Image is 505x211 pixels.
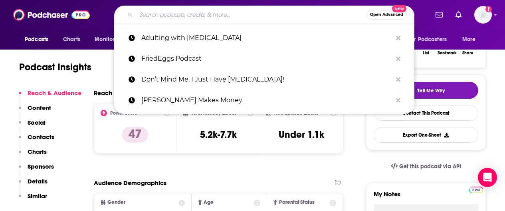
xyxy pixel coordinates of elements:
[279,200,315,205] span: Parental Status
[452,8,465,22] a: Show notifications dropdown
[28,104,51,111] p: Content
[438,51,456,56] div: Bookmark
[19,163,54,177] button: Sponsors
[403,32,458,47] button: open menu
[19,148,47,163] button: Charts
[89,32,133,47] button: open menu
[94,179,166,187] h2: Audience Demographics
[474,6,492,24] button: Show profile menu
[25,34,48,45] span: Podcasts
[462,34,476,45] span: More
[374,105,478,121] a: Contact This Podcast
[279,129,324,141] h3: Under 1.1k
[28,192,47,200] p: Similar
[432,8,446,22] a: Show notifications dropdown
[474,6,492,24] span: Logged in as KTMSseat4
[374,82,478,99] button: tell me why sparkleTell Me Why
[107,200,125,205] span: Gender
[28,133,54,141] p: Contacts
[63,34,80,45] span: Charts
[19,104,51,119] button: Content
[141,69,392,90] p: Don’t Mind Me, I Just Have ADHD!
[399,163,461,170] span: Get this podcast via API
[28,119,46,126] p: Social
[469,187,483,193] img: Podchaser Pro
[13,7,90,22] img: Podchaser - Follow, Share and Rate Podcasts
[19,32,59,47] button: open menu
[114,6,414,24] div: Search podcasts, credits, & more...
[462,51,473,56] div: Share
[114,48,414,69] a: FriedEggs Podcast
[408,34,447,45] span: For Podcasters
[469,185,483,193] a: Pro website
[94,89,112,97] h2: Reach
[110,110,141,116] h2: Power Score™
[19,192,47,207] button: Similar
[114,69,414,90] a: Don’t Mind Me, I Just Have [MEDICAL_DATA]!
[370,13,403,17] span: Open Advanced
[384,157,467,176] a: Get this podcast via API
[58,32,85,47] a: Charts
[204,200,214,205] span: Age
[141,28,392,48] p: Adulting with Autism
[114,90,414,111] a: [PERSON_NAME] Makes Money
[366,10,407,20] button: Open AdvancedNew
[122,127,148,143] p: 47
[374,127,478,143] button: Export One-Sheet
[19,177,48,192] button: Details
[474,6,492,24] img: User Profile
[141,90,392,111] p: Travis Makes Money
[19,89,81,104] button: Reach & Audience
[114,28,414,48] a: Adulting with [MEDICAL_DATA]
[417,88,445,94] span: Tell Me Why
[95,34,123,45] span: Monitoring
[200,129,237,141] h3: 5.2k-7.7k
[457,32,486,47] button: open menu
[19,133,54,148] button: Contacts
[141,48,392,69] p: FriedEggs Podcast
[28,163,54,170] p: Sponsors
[485,6,492,12] svg: Add a profile image
[19,61,91,73] h1: Podcast Insights
[28,177,48,185] p: Details
[19,119,46,133] button: Social
[478,168,497,187] div: Open Intercom Messenger
[28,89,81,97] p: Reach & Audience
[374,190,478,204] label: My Notes
[136,8,366,21] input: Search podcasts, credits, & more...
[28,148,47,155] p: Charts
[423,51,429,56] div: List
[392,5,406,12] span: New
